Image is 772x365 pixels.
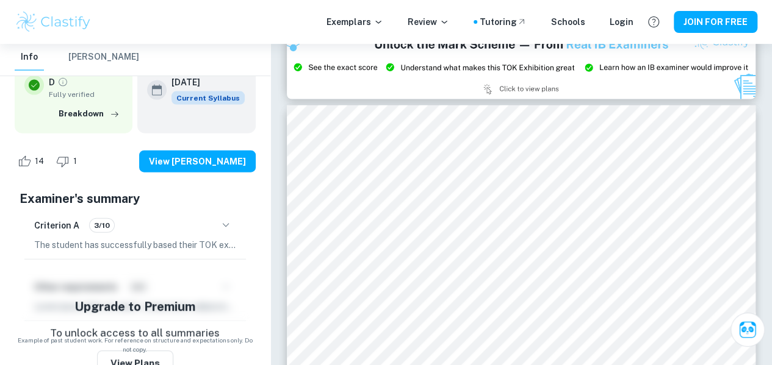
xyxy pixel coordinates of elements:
p: D [49,76,55,89]
a: Grade fully verified [57,77,68,88]
img: Ad [287,29,756,99]
a: Schools [551,15,585,29]
h5: Examiner's summary [20,190,251,208]
div: This exemplar is based on the current syllabus. Feel free to refer to it for inspiration/ideas wh... [171,91,245,105]
button: View [PERSON_NAME] [139,151,256,172]
button: [PERSON_NAME] [68,44,139,71]
h5: Upgrade to Premium [74,297,195,316]
span: 1 [67,155,84,168]
a: Login [610,15,633,29]
img: Clastify logo [15,10,92,34]
p: The student has successfully based their TOK exhibition on one of the 35 prompts released by the ... [34,238,236,252]
h6: Criterion A [34,219,79,232]
button: Ask Clai [731,313,765,347]
p: To unlock access to all summaries [50,325,220,341]
h6: [DATE] [171,76,235,89]
p: Review [408,15,449,29]
p: Exemplars [326,15,383,29]
span: 3/10 [90,220,114,231]
span: Example of past student work. For reference on structure and expectations only. Do not copy. [15,336,256,354]
span: 14 [28,155,51,168]
span: Fully verified [49,89,123,100]
button: Breakdown [56,105,123,123]
button: JOIN FOR FREE [674,11,757,33]
button: Info [15,44,44,71]
div: Like [15,152,51,171]
button: Help and Feedback [643,12,664,32]
a: Tutoring [480,15,527,29]
span: Current Syllabus [171,91,245,105]
div: Dislike [53,152,84,171]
